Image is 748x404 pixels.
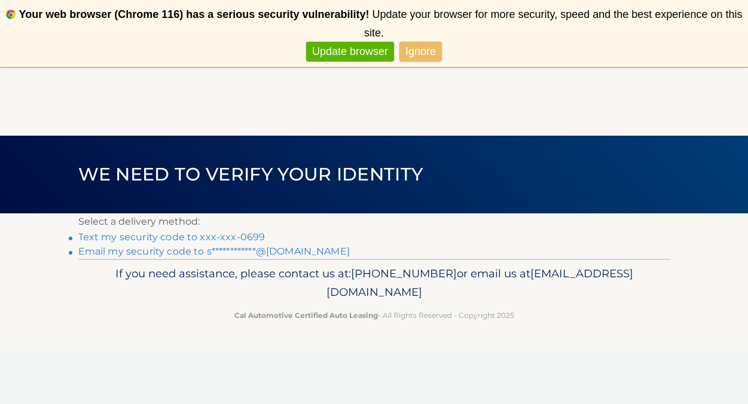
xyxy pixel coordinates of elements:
[78,213,670,230] p: Select a delivery method:
[399,42,442,62] a: Ignore
[351,267,457,280] span: [PHONE_NUMBER]
[364,8,742,39] span: Update your browser for more security, speed and the best experience on this site.
[234,311,378,320] strong: Cal Automotive Certified Auto Leasing
[86,264,662,302] p: If you need assistance, please contact us at: or email us at
[78,163,423,185] span: We need to verify your identity
[19,8,370,20] b: Your web browser (Chrome 116) has a serious security vulnerability!
[78,231,265,243] a: Text my security code to xxx-xxx-0699
[306,42,394,62] a: Update browser
[86,309,662,322] p: - All Rights Reserved - Copyright 2025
